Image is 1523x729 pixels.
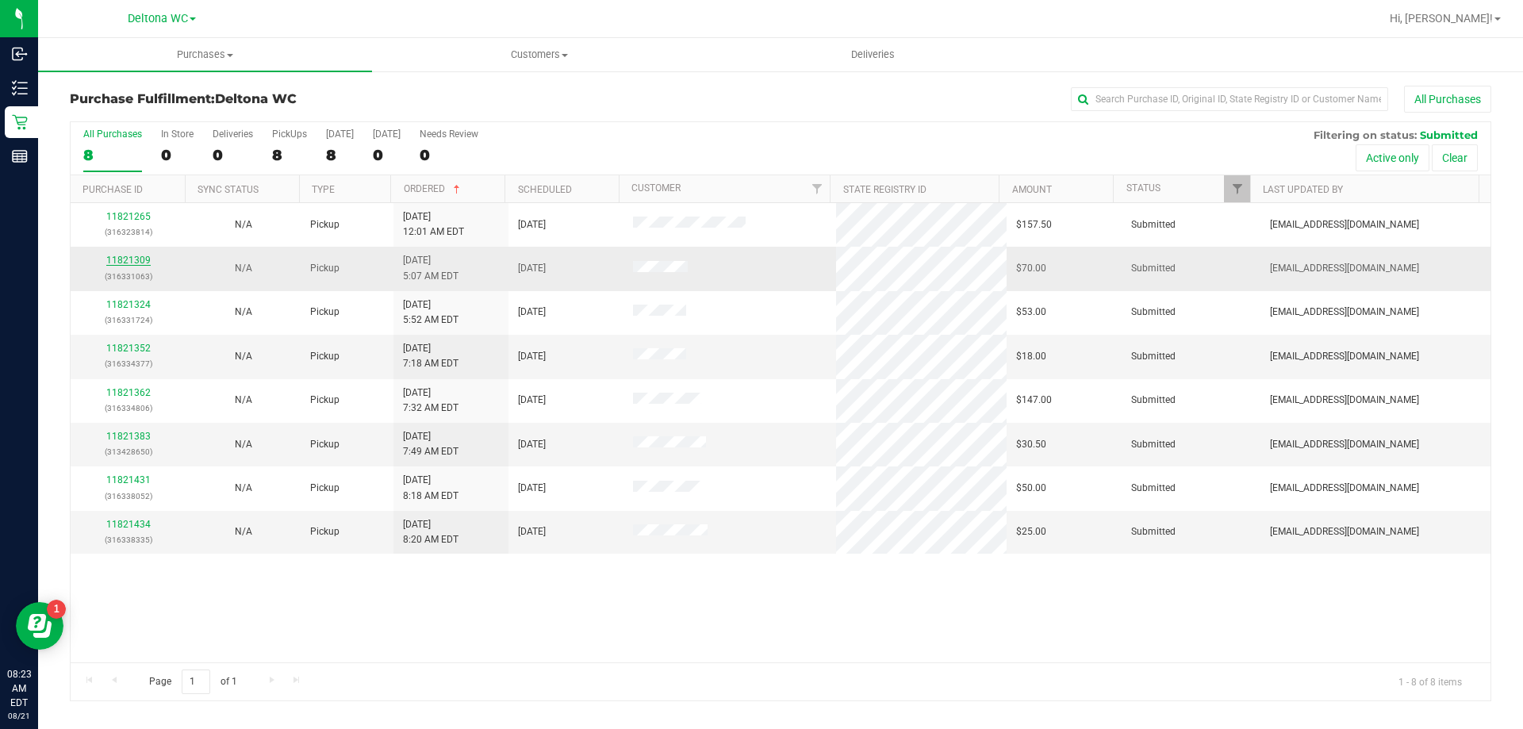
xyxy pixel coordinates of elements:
p: 08:23 AM EDT [7,667,31,710]
p: (316323814) [80,224,176,240]
span: Deliveries [830,48,916,62]
span: [EMAIL_ADDRESS][DOMAIN_NAME] [1270,481,1419,496]
p: (316334806) [80,401,176,416]
iframe: Resource center [16,602,63,650]
div: PickUps [272,129,307,140]
span: [DATE] 5:07 AM EDT [403,253,458,283]
span: 1 - 8 of 8 items [1386,670,1475,693]
a: 11821431 [106,474,151,485]
span: [DATE] [518,393,546,408]
div: All Purchases [83,129,142,140]
span: [EMAIL_ADDRESS][DOMAIN_NAME] [1270,217,1419,232]
span: [DATE] 8:20 AM EDT [403,517,458,547]
p: (316338335) [80,532,176,547]
span: [DATE] 8:18 AM EDT [403,473,458,503]
span: Pickup [310,349,340,364]
button: N/A [235,261,252,276]
span: Pickup [310,305,340,320]
input: Search Purchase ID, Original ID, State Registry ID or Customer Name... [1071,87,1388,111]
a: 11821352 [106,343,151,354]
span: [EMAIL_ADDRESS][DOMAIN_NAME] [1270,393,1419,408]
span: Submitted [1131,437,1176,452]
span: [DATE] [518,481,546,496]
p: (316334377) [80,356,176,371]
div: [DATE] [326,129,354,140]
span: $70.00 [1016,261,1046,276]
div: Deliveries [213,129,253,140]
a: 11821265 [106,211,151,222]
button: Clear [1432,144,1478,171]
a: Purchase ID [82,184,143,195]
a: Customer [631,182,681,194]
span: Not Applicable [235,351,252,362]
a: Deliveries [706,38,1040,71]
span: Submitted [1131,524,1176,539]
span: $25.00 [1016,524,1046,539]
div: 0 [213,146,253,164]
span: Pickup [310,261,340,276]
span: [DATE] [518,437,546,452]
span: $30.50 [1016,437,1046,452]
a: State Registry ID [843,184,926,195]
span: [DATE] 12:01 AM EDT [403,209,464,240]
span: $18.00 [1016,349,1046,364]
span: Submitted [1131,481,1176,496]
div: 8 [83,146,142,164]
span: Pickup [310,437,340,452]
div: Needs Review [420,129,478,140]
inline-svg: Inventory [12,80,28,96]
p: (313428650) [80,444,176,459]
p: (316331063) [80,269,176,284]
p: (316338052) [80,489,176,504]
span: Deltona WC [128,12,188,25]
span: Not Applicable [235,394,252,405]
span: [EMAIL_ADDRESS][DOMAIN_NAME] [1270,305,1419,320]
span: Not Applicable [235,219,252,230]
button: N/A [235,393,252,408]
span: [DATE] [518,349,546,364]
iframe: Resource center unread badge [47,600,66,619]
span: [DATE] 7:18 AM EDT [403,341,458,371]
span: [EMAIL_ADDRESS][DOMAIN_NAME] [1270,261,1419,276]
span: Deltona WC [215,91,297,106]
button: All Purchases [1404,86,1491,113]
span: Submitted [1131,217,1176,232]
a: Amount [1012,184,1052,195]
span: Not Applicable [235,482,252,493]
button: N/A [235,305,252,320]
span: [DATE] [518,524,546,539]
a: 11821309 [106,255,151,266]
inline-svg: Reports [12,148,28,164]
p: 08/21 [7,710,31,722]
span: [EMAIL_ADDRESS][DOMAIN_NAME] [1270,524,1419,539]
button: Active only [1356,144,1429,171]
span: Not Applicable [235,439,252,450]
span: Submitted [1131,305,1176,320]
span: Purchases [38,48,372,62]
span: [DATE] [518,305,546,320]
span: Not Applicable [235,263,252,274]
a: Status [1126,182,1160,194]
a: 11821362 [106,387,151,398]
div: 8 [272,146,307,164]
span: $157.50 [1016,217,1052,232]
input: 1 [182,670,210,694]
a: Sync Status [198,184,259,195]
span: Customers [373,48,705,62]
span: $147.00 [1016,393,1052,408]
span: Submitted [1131,393,1176,408]
span: $53.00 [1016,305,1046,320]
inline-svg: Inbound [12,46,28,62]
div: 0 [420,146,478,164]
a: Purchases [38,38,372,71]
a: Filter [1224,175,1250,202]
div: 0 [161,146,194,164]
span: Submitted [1131,349,1176,364]
h3: Purchase Fulfillment: [70,92,543,106]
span: [DATE] [518,217,546,232]
span: Pickup [310,217,340,232]
span: Not Applicable [235,306,252,317]
span: Submitted [1420,129,1478,141]
p: (316331724) [80,313,176,328]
